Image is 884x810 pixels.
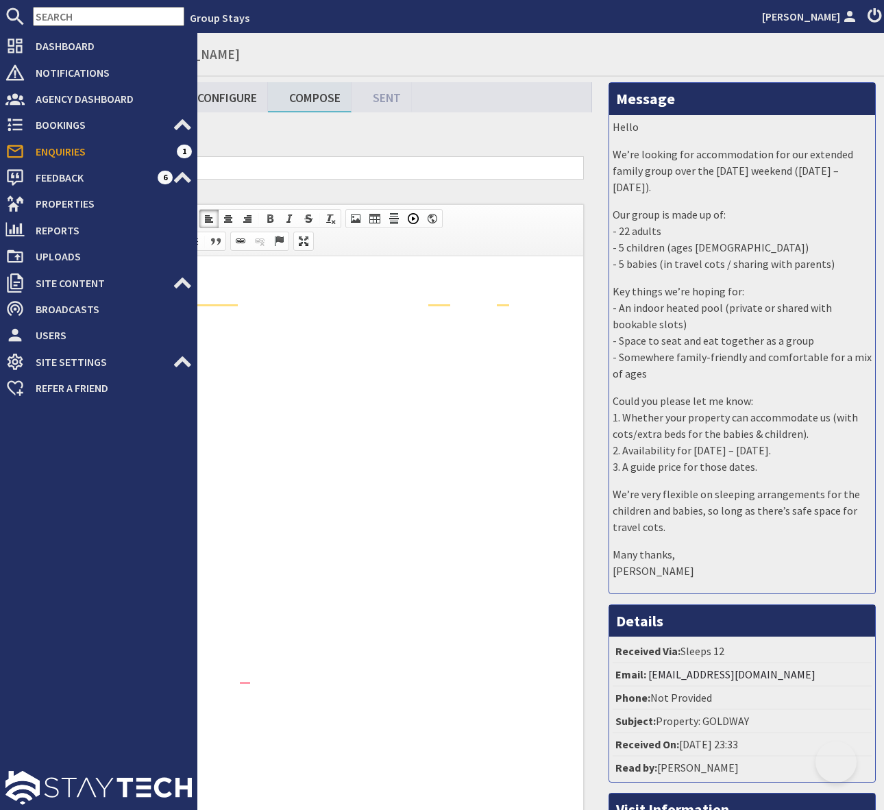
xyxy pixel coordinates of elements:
[25,272,173,294] span: Site Content
[615,691,650,704] strong: Phone:
[5,245,192,267] a: Uploads
[613,710,872,733] li: Property: GOLDWAY
[613,283,872,382] p: Key things we’re hoping for: - An indoor heated pool (private or shared with bookable slots) - Sp...
[25,88,192,110] span: Agency Dashboard
[5,771,192,805] img: staytech_l_w-4e588a39d9fa60e82540d7cfac8cfe4b7147e857d3e8dbdfbd41c59d52db0ec4.svg
[299,210,318,228] a: Strikethrough
[352,82,412,112] a: Sent
[190,11,249,25] a: Group Stays
[25,193,192,214] span: Properties
[260,210,280,228] a: Bold
[231,232,250,250] a: Link
[268,82,352,112] a: Compose
[613,206,872,272] p: Our group is made up of: - 22 adults - 5 children (ages [DEMOGRAPHIC_DATA]) - 5 babies (in travel...
[423,210,442,228] a: IFrame
[365,210,384,228] a: Table
[613,640,872,663] li: Sleeps 12
[269,232,288,250] a: Anchor
[25,219,192,241] span: Reports
[206,232,225,250] a: Block Quote
[609,83,875,114] h3: Message
[219,210,238,228] a: Center
[177,145,192,158] span: 1
[613,546,872,579] p: Many thanks, [PERSON_NAME]
[25,245,192,267] span: Uploads
[25,114,173,136] span: Bookings
[615,761,657,774] strong: Read by:
[238,210,257,228] a: Align Right
[5,167,192,188] a: Feedback 6
[384,210,404,228] a: Insert Horizontal Line
[5,351,192,373] a: Site Settings
[25,351,173,373] span: Site Settings
[250,232,269,250] a: Unlink
[158,171,173,184] span: 6
[5,114,192,136] a: Bookings
[5,298,192,320] a: Broadcasts
[25,377,192,399] span: Refer a Friend
[762,8,859,25] a: [PERSON_NAME]
[176,82,268,112] a: Configure
[615,714,656,728] strong: Subject:
[25,167,158,188] span: Feedback
[25,140,177,162] span: Enquiries
[613,687,872,710] li: Not Provided
[615,737,679,751] strong: Received On:
[5,324,192,346] a: Users
[5,88,192,110] a: Agency Dashboard
[41,112,592,130] h3: Compose Reply
[280,210,299,228] a: Italic
[5,219,192,241] a: Reports
[5,193,192,214] a: Properties
[346,210,365,228] a: Image
[25,62,192,84] span: Notifications
[613,733,872,757] li: [DATE] 23:33
[815,741,857,783] iframe: Toggle Customer Support
[613,393,872,475] p: Could you please let me know: 1. Whether your property can accommodate us (with cots/extra beds f...
[33,7,184,26] input: SEARCH
[615,667,646,681] strong: Email:
[404,210,423,228] a: Insert a Youtube, Vimeo or Dailymotion video
[5,62,192,84] a: Notifications
[613,486,872,535] p: We’re very flexible on sleeping arrangements for the children and babies, so long as there’s safe...
[613,119,872,135] p: Hello
[615,644,680,658] strong: Received Via:
[5,35,192,57] a: Dashboard
[25,298,192,320] span: Broadcasts
[321,210,341,228] a: Remove Format
[5,140,192,162] a: Enquiries 1
[25,324,192,346] span: Users
[613,146,872,195] p: We’re looking for accommodation for our extended family group over the [DATE] weekend ([DATE] – [...
[294,232,313,250] a: Maximize
[613,757,872,778] li: [PERSON_NAME]
[609,605,875,637] h3: Details
[199,210,219,228] a: Align Left
[25,35,192,57] span: Dashboard
[648,667,815,681] a: [EMAIL_ADDRESS][DOMAIN_NAME]
[5,272,192,294] a: Site Content
[5,377,192,399] a: Refer a Friend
